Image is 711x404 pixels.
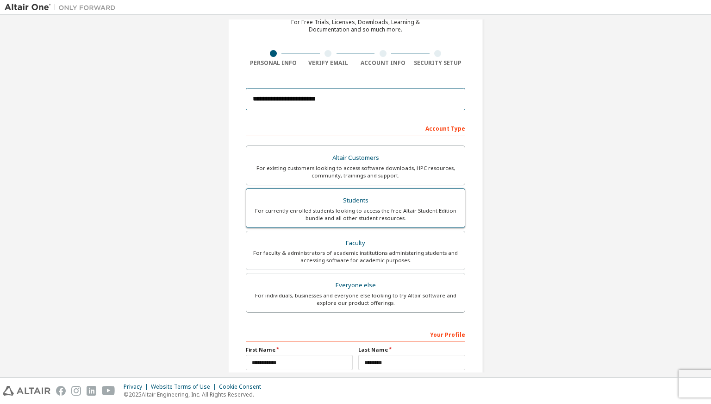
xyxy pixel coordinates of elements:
[87,386,96,396] img: linkedin.svg
[56,386,66,396] img: facebook.svg
[219,383,267,391] div: Cookie Consent
[124,383,151,391] div: Privacy
[252,249,459,264] div: For faculty & administrators of academic institutions administering students and accessing softwa...
[252,237,459,250] div: Faculty
[252,279,459,292] div: Everyone else
[252,151,459,164] div: Altair Customers
[246,327,465,341] div: Your Profile
[102,386,115,396] img: youtube.svg
[411,59,466,67] div: Security Setup
[71,386,81,396] img: instagram.svg
[151,383,219,391] div: Website Terms of Use
[246,59,301,67] div: Personal Info
[246,120,465,135] div: Account Type
[252,207,459,222] div: For currently enrolled students looking to access the free Altair Student Edition bundle and all ...
[5,3,120,12] img: Altair One
[291,19,420,33] div: For Free Trials, Licenses, Downloads, Learning & Documentation and so much more.
[252,164,459,179] div: For existing customers looking to access software downloads, HPC resources, community, trainings ...
[355,59,411,67] div: Account Info
[246,346,353,353] label: First Name
[358,346,465,353] label: Last Name
[252,292,459,307] div: For individuals, businesses and everyone else looking to try Altair software and explore our prod...
[124,391,267,398] p: © 2025 Altair Engineering, Inc. All Rights Reserved.
[252,194,459,207] div: Students
[3,386,50,396] img: altair_logo.svg
[301,59,356,67] div: Verify Email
